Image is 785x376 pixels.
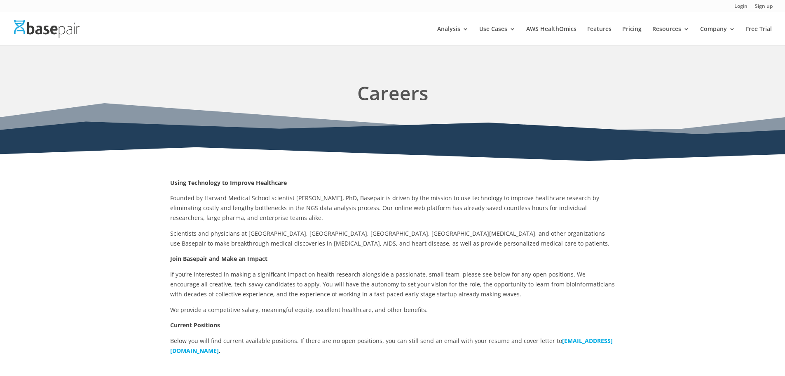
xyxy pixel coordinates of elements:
strong: Using Technology to Improve Healthcare [170,179,287,187]
a: AWS HealthOmics [526,26,576,45]
strong: Current Positions [170,321,220,329]
a: Use Cases [479,26,516,45]
a: Analysis [437,26,469,45]
a: Resources [652,26,689,45]
strong: Join Basepair and Make an Impact [170,255,267,262]
a: Pricing [622,26,642,45]
span: Scientists and physicians at [GEOGRAPHIC_DATA], [GEOGRAPHIC_DATA], [GEOGRAPHIC_DATA], [GEOGRAPHIC... [170,229,609,247]
span: We provide a competitive salary, meaningful equity, excellent healthcare, and other benefits. [170,306,428,314]
p: Below you will find current available positions. If there are no open positions, you can still se... [170,336,615,356]
a: Free Trial [746,26,772,45]
span: If you’re interested in making a significant impact on health research alongside a passionate, sm... [170,270,615,298]
a: Features [587,26,612,45]
img: Basepair [14,20,80,38]
span: Founded by Harvard Medical School scientist [PERSON_NAME], PhD, Basepair is driven by the mission... [170,194,599,222]
a: Login [734,4,748,12]
h1: Careers [170,79,615,111]
a: Sign up [755,4,773,12]
b: . [219,347,220,355]
a: Company [700,26,735,45]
